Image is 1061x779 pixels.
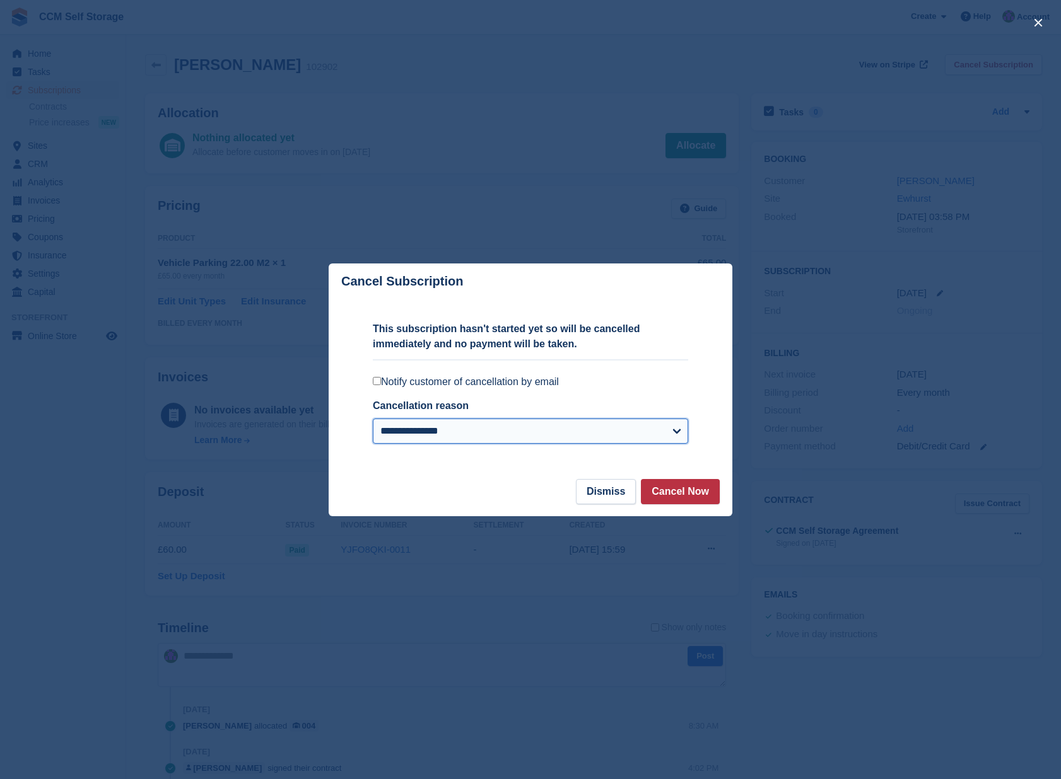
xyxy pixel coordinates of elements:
[373,400,469,411] label: Cancellation reason
[641,479,720,504] button: Cancel Now
[373,376,688,388] label: Notify customer of cancellation by email
[1028,13,1048,33] button: close
[576,479,636,504] button: Dismiss
[373,377,381,385] input: Notify customer of cancellation by email
[373,321,688,352] p: This subscription hasn't started yet so will be cancelled immediately and no payment will be taken.
[341,274,463,289] p: Cancel Subscription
